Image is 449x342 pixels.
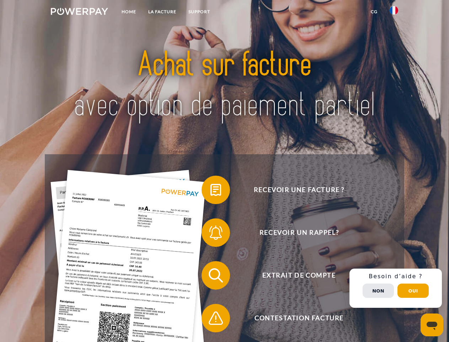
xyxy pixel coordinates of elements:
span: Contestation Facture [212,304,386,332]
button: Recevoir une facture ? [202,176,386,204]
button: Contestation Facture [202,304,386,332]
button: Oui [397,284,429,298]
a: LA FACTURE [142,5,182,18]
span: Extrait de compte [212,261,386,290]
button: Extrait de compte [202,261,386,290]
a: Home [116,5,142,18]
img: fr [390,6,398,15]
span: Recevoir un rappel? [212,218,386,247]
img: qb_bill.svg [207,181,225,199]
span: Recevoir une facture ? [212,176,386,204]
img: qb_bell.svg [207,224,225,242]
button: Non [363,284,394,298]
img: qb_warning.svg [207,309,225,327]
div: Schnellhilfe [349,269,442,308]
h3: Besoin d’aide ? [354,273,438,280]
iframe: Bouton de lancement de la fenêtre de messagerie [421,313,443,336]
a: CG [365,5,384,18]
img: title-powerpay_fr.svg [68,34,381,136]
img: qb_search.svg [207,266,225,284]
img: logo-powerpay-white.svg [51,8,108,15]
a: Support [182,5,216,18]
button: Recevoir un rappel? [202,218,386,247]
